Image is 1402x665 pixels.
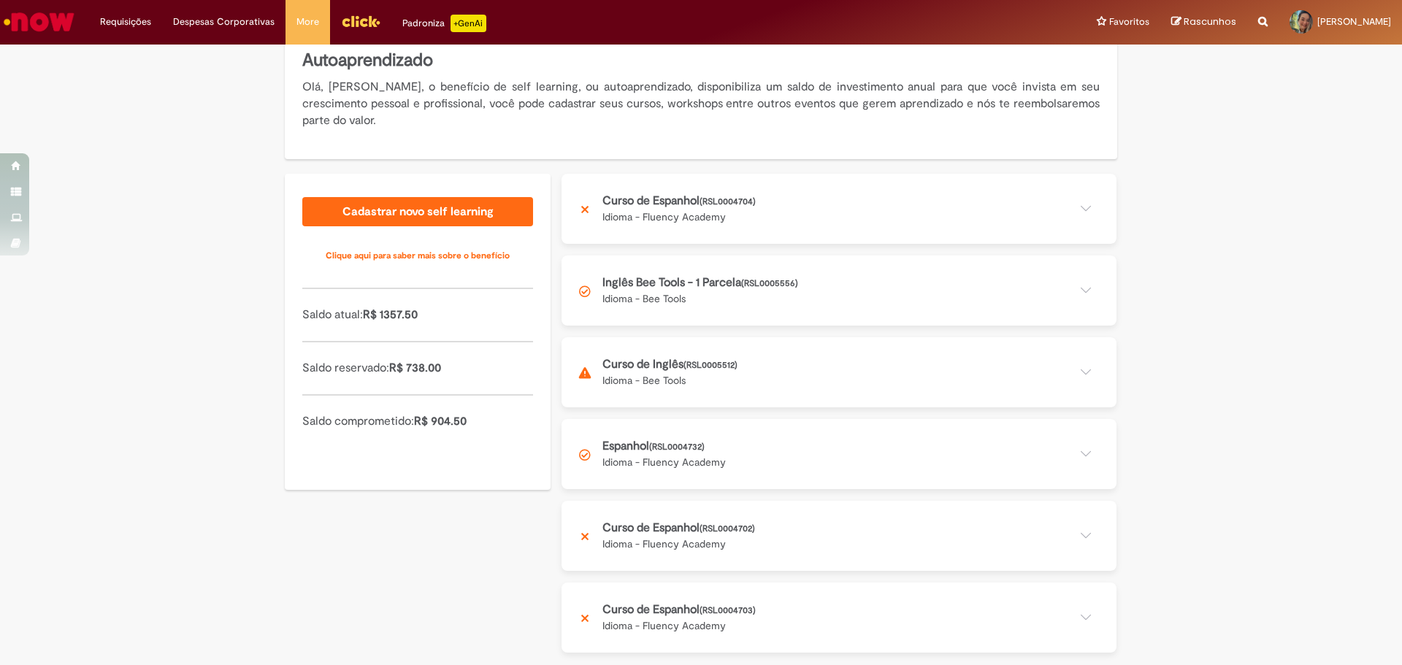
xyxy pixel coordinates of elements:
[302,307,533,323] p: Saldo atual:
[173,15,275,29] span: Despesas Corporativas
[302,241,533,270] a: Clique aqui para saber mais sobre o benefício
[1109,15,1149,29] span: Favoritos
[302,360,533,377] p: Saldo reservado:
[302,197,533,226] a: Cadastrar novo self learning
[414,414,467,428] span: R$ 904.50
[302,79,1100,129] p: Olá, [PERSON_NAME], o benefício de self learning, ou autoaprendizado, disponibiliza um saldo de i...
[389,361,441,375] span: R$ 738.00
[302,48,1100,73] h5: Autoaprendizado
[451,15,486,32] p: +GenAi
[1,7,77,36] img: ServiceNow
[302,413,533,430] p: Saldo comprometido:
[341,10,380,32] img: click_logo_yellow_360x200.png
[296,15,319,29] span: More
[1171,15,1236,29] a: Rascunhos
[100,15,151,29] span: Requisições
[402,15,486,32] div: Padroniza
[363,307,418,322] span: R$ 1357.50
[1184,15,1236,28] span: Rascunhos
[1317,15,1391,28] span: [PERSON_NAME]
